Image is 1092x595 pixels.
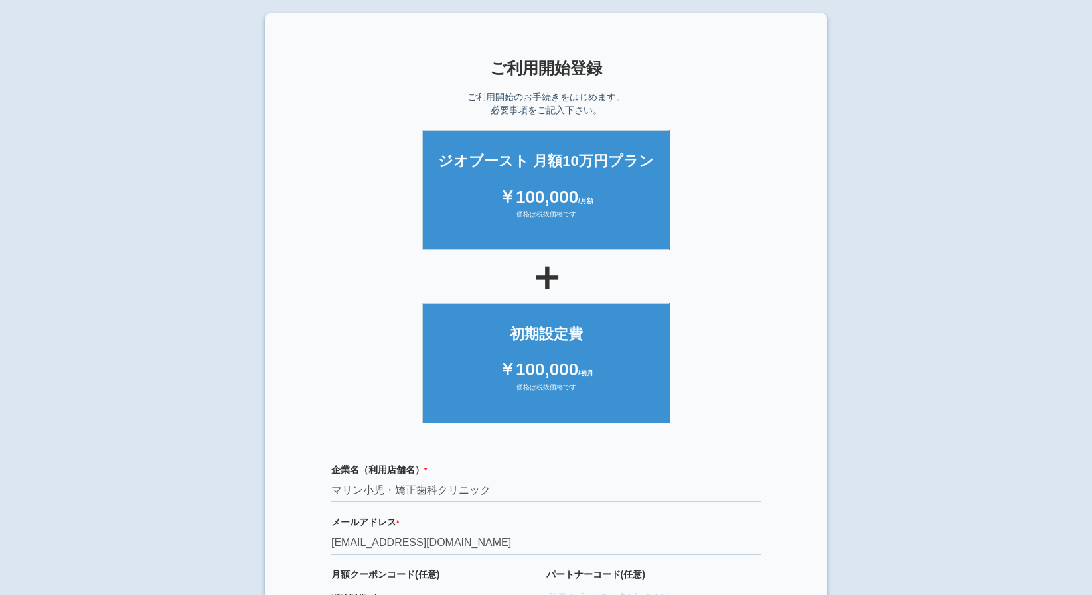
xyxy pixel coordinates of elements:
label: メールアドレス [331,515,761,529]
label: パートナーコード(任意) [546,568,761,581]
div: ジオブースト 月額10万円プラン [436,151,657,171]
div: ￥100,000 [436,185,657,210]
div: 価格は税抜価格です [436,210,657,230]
div: ＋ [298,257,794,297]
label: 企業名（利用店舗名） [331,463,761,476]
div: 価格は税抜価格です [436,383,657,403]
label: 月額クーポンコード(任意) [331,568,526,581]
div: ￥100,000 [436,358,657,382]
span: /初月 [578,369,593,377]
p: ご利用開始のお手続きをはじめます。 必要事項をご記入下さい。 [467,90,625,117]
h1: ご利用開始登録 [298,60,794,77]
div: 初期設定費 [436,324,657,344]
span: /月額 [578,197,593,204]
